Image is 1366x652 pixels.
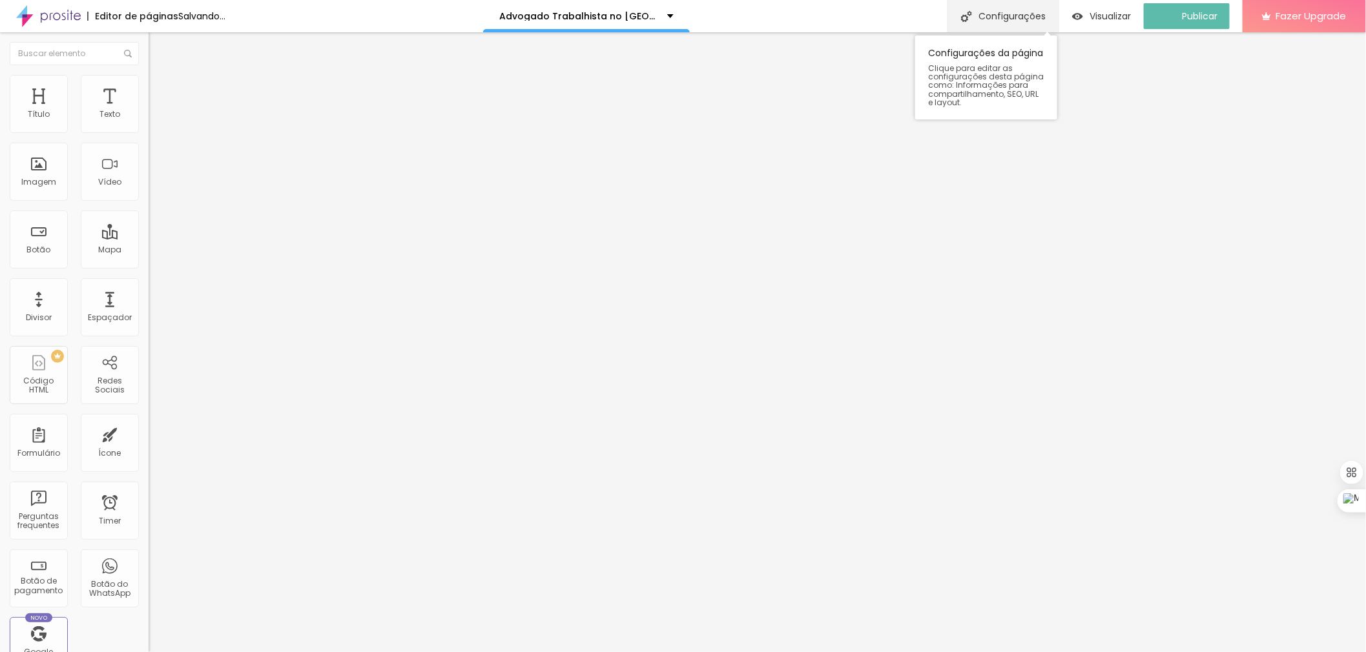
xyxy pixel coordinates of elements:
[28,110,50,119] div: Título
[84,376,135,395] div: Redes Sociais
[178,12,225,21] div: Salvando...
[26,313,52,322] div: Divisor
[21,178,56,187] div: Imagem
[17,449,60,458] div: Formulário
[1182,11,1217,21] span: Publicar
[499,12,657,21] p: Advogado Trabalhista no [GEOGRAPHIC_DATA] SP
[1090,11,1131,21] span: Visualizar
[27,245,51,254] div: Botão
[149,32,1366,652] iframe: Editor
[98,245,121,254] div: Mapa
[1144,3,1230,29] button: Publicar
[87,12,178,21] div: Editor de páginas
[124,50,132,57] img: Icone
[1059,3,1144,29] button: Visualizar
[13,512,64,531] div: Perguntas frequentes
[88,313,132,322] div: Espaçador
[928,64,1044,107] span: Clique para editar as configurações desta página como: Informações para compartilhamento, SEO, UR...
[84,580,135,598] div: Botão do WhatsApp
[99,110,120,119] div: Texto
[99,449,121,458] div: Ícone
[10,42,139,65] input: Buscar elemento
[961,11,972,22] img: Icone
[99,516,121,525] div: Timer
[1072,11,1083,22] img: view-1.svg
[25,613,53,622] div: Novo
[98,178,121,187] div: Vídeo
[1276,10,1347,21] span: Fazer Upgrade
[13,576,64,595] div: Botão de pagamento
[915,36,1057,119] div: Configurações da página
[13,376,64,395] div: Código HTML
